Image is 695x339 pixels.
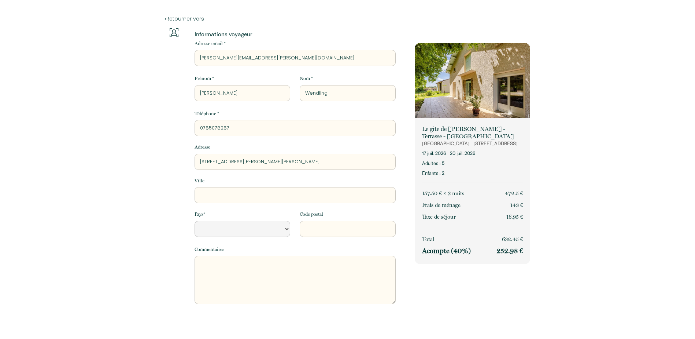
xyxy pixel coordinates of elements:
label: Nom * [300,75,313,82]
img: guests-info [170,28,178,37]
label: Pays [195,211,205,218]
p: Informations voyageur [195,30,396,38]
label: Ville [195,177,204,185]
select: Default select example [195,221,290,237]
label: Téléphone * [195,110,219,117]
p: 17 juil. 2026 - 20 juil. 2026 [422,150,523,157]
p: 16.95 € [506,212,523,221]
p: 143 € [510,201,523,209]
label: Prénom * [195,75,214,82]
p: Frais de ménage [422,201,461,209]
p: Adultes : 5 [422,160,523,167]
p: 472.5 € [505,189,523,198]
label: Adresse email * [195,40,226,47]
label: Code postal [300,211,323,218]
p: Acompte (40%) [422,247,471,255]
p: Le gite de [PERSON_NAME] - Terrasse - [GEOGRAPHIC_DATA] [422,125,523,140]
p: 157.50 € × 3 nuit [422,189,464,198]
span: s [462,190,464,197]
span: 632.45 € [502,236,523,243]
a: Retourner vers [165,15,531,23]
span: Total [422,236,434,243]
img: rental-image [415,43,530,120]
p: [GEOGRAPHIC_DATA] - [STREET_ADDRESS] [422,140,523,147]
p: 252.98 € [496,247,523,255]
p: Enfants : 2 [422,170,523,177]
label: Adresse [195,143,210,151]
label: Commentaires [195,246,224,253]
p: Taxe de séjour [422,212,456,221]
